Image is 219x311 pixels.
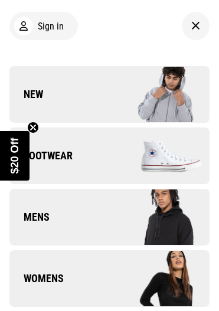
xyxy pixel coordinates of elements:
a: Womens Company [9,250,210,307]
span: Sign in [38,21,64,32]
a: Mens Company [9,189,210,245]
span: Footwear [9,149,73,163]
span: New [9,87,43,102]
a: Footwear Company [9,127,210,184]
button: Open LiveChat chat widget [9,5,45,40]
span: Mens [9,210,50,224]
a: New Company [9,66,210,123]
img: Company [110,251,210,306]
span: Womens [9,271,64,286]
img: Company [110,189,210,245]
span: $20 Off [9,138,21,173]
img: Company [110,128,210,184]
img: Company [110,67,210,122]
button: Close teaser [27,122,39,133]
